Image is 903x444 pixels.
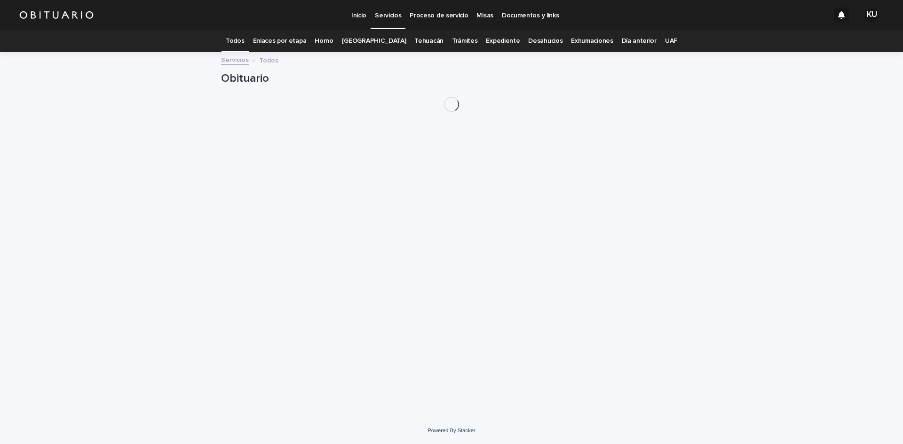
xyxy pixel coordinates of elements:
p: Todos [259,55,278,65]
a: Tehuacán [414,30,444,52]
h1: Obituario [221,72,682,86]
a: Desahucios [528,30,562,52]
a: UAF [665,30,677,52]
a: Todos [226,30,244,52]
a: Enlaces por etapa [253,30,307,52]
a: Powered By Stacker [428,428,475,433]
a: Expediente [486,30,520,52]
a: Servicios [221,54,249,65]
a: Exhumaciones [571,30,613,52]
a: Trámites [452,30,478,52]
a: Día anterior [622,30,657,52]
a: [GEOGRAPHIC_DATA] [342,30,406,52]
a: Horno [315,30,333,52]
div: KU [864,8,879,23]
img: HUM7g2VNRLqGMmR9WVqf [19,6,94,24]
